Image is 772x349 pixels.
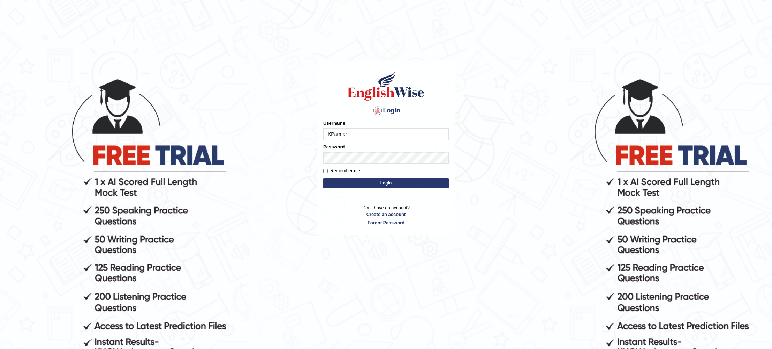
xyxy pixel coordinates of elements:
[323,169,328,173] input: Remember me
[323,219,449,226] a: Forgot Password
[323,167,360,174] label: Remember me
[323,211,449,218] a: Create an account
[323,178,449,188] button: Login
[346,70,426,102] img: Logo of English Wise sign in for intelligent practice with AI
[323,120,345,126] label: Username
[323,105,449,116] h4: Login
[323,204,449,226] p: Don't have an account?
[323,144,345,150] label: Password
